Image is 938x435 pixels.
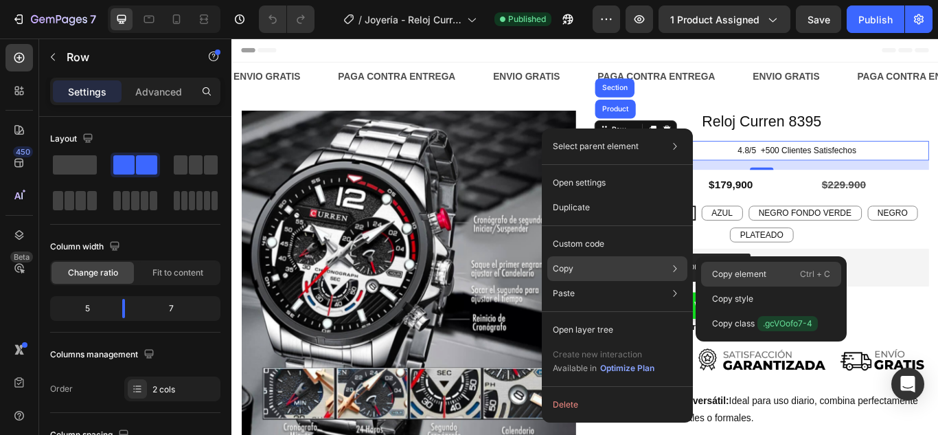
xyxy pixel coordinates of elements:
div: Releasit COD Form & Upsells [467,259,594,274]
div: Undo/Redo [259,5,314,33]
span: Fit to content [152,267,203,279]
div: Product [429,78,466,87]
span: Available in [553,363,597,373]
p: Open layer tree [553,324,613,336]
p: Ctrl + C [800,267,830,281]
p: Open settings [553,177,606,189]
p: PAGA CONTRA ENTREGA [729,35,866,55]
div: Publish [858,12,893,27]
p: Contáctanos por WhatsApp [456,302,591,322]
p: Create new interaction [553,348,655,361]
div: 450 [13,146,33,157]
div: $179,900 [555,161,681,180]
div: Optimize Plan [600,362,654,375]
span: Joyería - Reloj Curren 8395 [365,12,461,27]
button: Publish [847,5,904,33]
p: 7 [90,11,96,27]
p: Advanced [135,85,182,99]
iframe: Design area [231,38,938,435]
p: Row [67,49,183,65]
span: PLATEADO [593,223,643,234]
span: / [358,12,362,27]
p: Copy [553,263,573,275]
button: Releasit COD Form & Upsells [428,251,605,284]
div: 2 cols [152,383,217,396]
p: Copy class [712,316,818,331]
button: Optimize Plan [599,361,655,375]
span: .gcVOofo7-4 [757,316,818,331]
p: Settings [68,85,106,99]
span: NEGRO [753,198,788,209]
h2: Reloj Curren 8395 [423,84,813,109]
strong: Diseño moderno y versátil: [439,417,580,429]
button: 7 [5,5,102,33]
p: Select parent element [553,140,639,153]
span: Published [508,13,546,25]
span: AZUL [560,198,584,209]
div: 5 [53,299,111,318]
button: 1 product assigned [659,5,790,33]
span: [PERSON_NAME] de Entrega [424,331,558,342]
div: Row [440,100,463,113]
div: Columns management [50,346,157,364]
p: Paste [553,287,575,300]
p: Copy element [712,268,766,280]
span: [DATE] - [DATE] [560,331,632,342]
strong: $229.900 [688,164,740,177]
button: Carousel Next Arrow [374,271,390,287]
div: Layout [50,130,96,148]
span: Change ratio [68,267,118,279]
span: NEGRO FONDO VERDE [615,198,723,209]
div: Open Intercom Messenger [891,368,924,401]
div: Beta [10,252,33,263]
p: Copy style [712,293,753,305]
span: Save [808,14,830,25]
button: Save [796,5,841,33]
div: 7 [136,299,218,318]
p: Duplicate [553,201,590,214]
div: Order [50,383,73,395]
button: Delete [547,392,687,417]
img: CKKYs5695_ICEAE=.webp [439,259,456,276]
a: Contáctanos por WhatsApp [423,296,607,327]
h2: [PERSON_NAME][DATE]: [423,153,549,188]
p: Custom code [553,238,604,250]
span: 4.8/5 +500 Clientes Satisfechos [590,125,728,136]
span: 1 product assigned [670,12,759,27]
div: Column width [50,238,123,256]
img: gempages_526747458949088280-f968708a-8ef9-47fb-8b91-835bf77c61c1.webp [423,354,813,394]
span: NEGRO DORADO [448,198,529,209]
div: Section [429,54,464,62]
